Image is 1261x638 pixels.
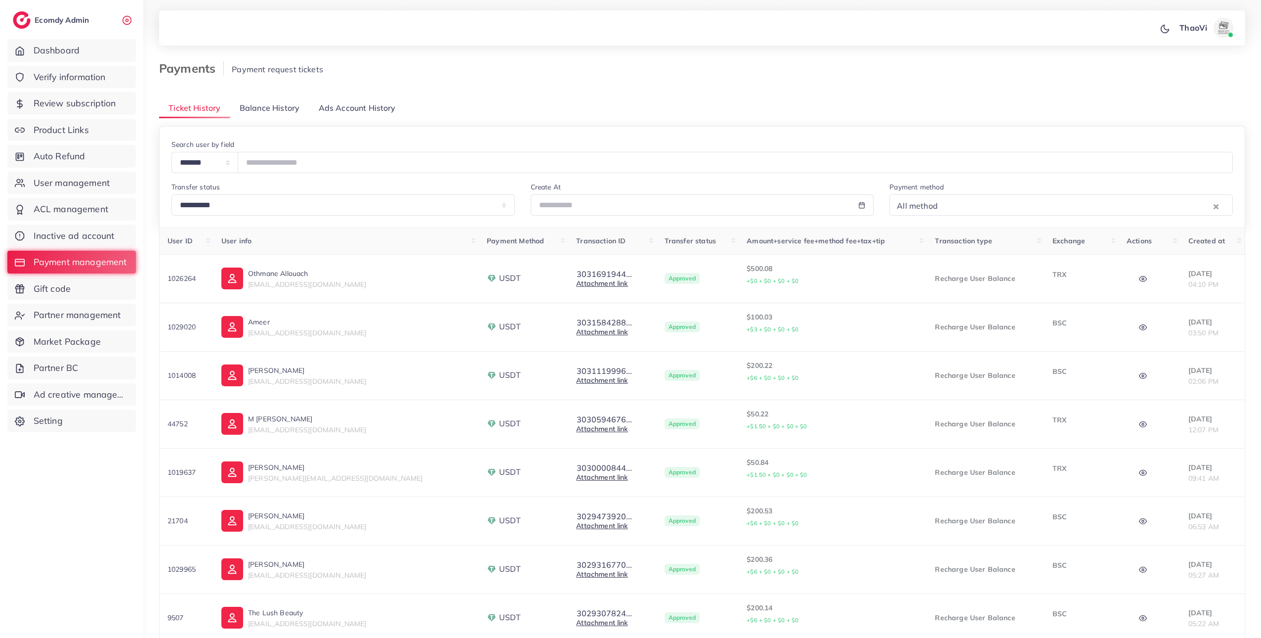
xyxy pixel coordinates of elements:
button: 3031691944... [576,270,632,278]
p: BSC [1052,365,1111,377]
p: [PERSON_NAME] [248,510,366,522]
a: User management [7,172,136,194]
p: TRX [1052,462,1111,474]
small: +$6 + $0 + $0 + $0 [747,568,799,575]
span: Partner management [34,309,121,321]
span: Gift code [34,282,71,295]
img: payment [487,516,497,526]
p: [PERSON_NAME] [248,461,423,473]
img: ic-user-info.36bf1079.svg [221,365,243,386]
span: Payment request tickets [232,64,323,74]
input: Search for option [941,198,1211,214]
a: Market Package [7,330,136,353]
a: Partner management [7,304,136,326]
small: +$0 + $0 + $0 + $0 [747,277,799,284]
small: +$1.50 + $0 + $0 + $0 [747,423,807,430]
span: Market Package [34,335,101,348]
span: Approved [665,321,700,332]
p: Recharge User Balance [935,321,1037,333]
small: +$6 + $0 + $0 + $0 [747,617,799,624]
a: Attachment link [576,473,628,482]
p: 44752 [168,418,206,430]
img: payment [487,419,497,429]
span: Inactive ad account [34,229,115,242]
span: 05:22 AM [1188,619,1219,628]
small: +$1.50 + $0 + $0 + $0 [747,471,807,478]
p: [DATE] [1188,316,1237,328]
a: Dashboard [7,39,136,62]
span: Created at [1188,236,1225,245]
p: BSC [1052,559,1111,571]
p: 1026264 [168,273,206,284]
span: Ad creative management [34,388,128,401]
a: Auto Refund [7,145,136,168]
span: [EMAIL_ADDRESS][DOMAIN_NAME] [248,377,366,386]
span: 09:41 AM [1188,474,1219,483]
p: $200.53 [747,505,919,529]
img: payment [487,370,497,380]
p: Recharge User Balance [935,515,1037,527]
p: 1029965 [168,563,206,575]
a: logoEcomdy Admin [13,11,91,29]
img: payment [487,613,497,623]
small: +$3 + $0 + $0 + $0 [747,326,799,333]
span: Approved [665,273,700,284]
span: Approved [665,370,700,381]
img: ic-user-info.36bf1079.svg [221,510,243,532]
span: [EMAIL_ADDRESS][DOMAIN_NAME] [248,280,366,289]
img: logo [13,11,31,29]
a: Product Links [7,119,136,141]
p: 21704 [168,515,206,527]
button: 3029316770... [576,560,632,569]
img: payment [487,467,497,477]
a: Attachment link [576,376,628,385]
p: $500.08 [747,263,919,287]
img: ic-user-info.36bf1079.svg [221,413,243,435]
a: ACL management [7,198,136,221]
button: 3029473920... [576,512,632,521]
label: Payment method [889,182,944,192]
h2: Ecomdy Admin [35,15,91,25]
span: Transaction type [935,236,992,245]
p: Recharge User Balance [935,418,1037,430]
a: Attachment link [576,327,628,336]
span: [PERSON_NAME][EMAIL_ADDRESS][DOMAIN_NAME] [248,474,423,483]
span: 12:07 PM [1188,425,1219,434]
img: payment [487,322,497,332]
p: [PERSON_NAME] [248,558,366,570]
p: Ameer [248,316,366,328]
span: 02:06 PM [1188,377,1219,386]
span: Approved [665,418,700,429]
p: ThaoVi [1179,22,1207,34]
span: 06:53 AM [1188,522,1219,531]
span: Ticket History [168,102,220,114]
p: TRX [1052,269,1111,280]
p: Recharge User Balance [935,466,1037,478]
p: M [PERSON_NAME] [248,413,366,425]
span: ACL management [34,203,108,216]
span: Approved [665,467,700,478]
span: Review subscription [34,97,116,110]
span: Auto Refund [34,150,85,163]
p: Othmane Allouach [248,268,366,279]
p: $100.03 [747,311,919,335]
a: Partner BC [7,357,136,379]
p: 1014008 [168,369,206,381]
span: Actions [1127,236,1152,245]
span: [EMAIL_ADDRESS][DOMAIN_NAME] [248,425,366,434]
a: ThaoViavatar [1174,18,1237,38]
span: [EMAIL_ADDRESS][DOMAIN_NAME] [248,522,366,531]
span: All method [895,199,940,214]
span: 04:10 PM [1188,280,1219,289]
p: [DATE] [1188,365,1237,376]
span: USDT [499,466,521,478]
img: ic-user-info.36bf1079.svg [221,558,243,580]
span: [EMAIL_ADDRESS][DOMAIN_NAME] [248,619,366,628]
p: [DATE] [1188,413,1237,425]
span: USDT [499,612,521,623]
button: 3031119996... [576,366,632,375]
p: 9507 [168,612,206,624]
a: Attachment link [576,279,628,288]
span: USDT [499,321,521,332]
p: $200.14 [747,602,919,626]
